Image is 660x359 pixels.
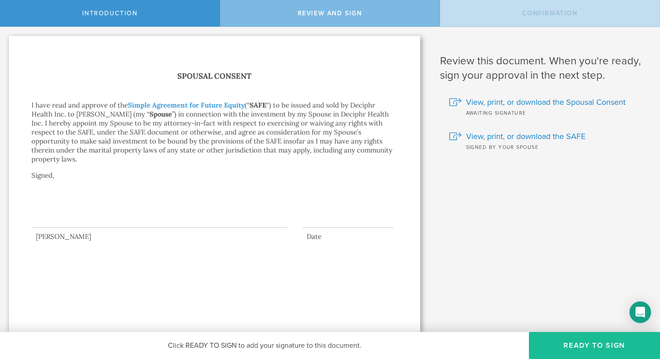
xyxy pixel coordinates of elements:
strong: SAFE [250,101,266,109]
span: Introduction [82,9,138,17]
span: View, print, or download the SAFE [466,130,585,142]
div: Signed by your spouse [449,142,647,151]
strong: Spouse [150,110,172,118]
div: Awaiting signature [449,108,647,117]
button: Ready to Sign [529,332,660,359]
div: [PERSON_NAME] [31,232,288,241]
span: Review and Sign [298,9,362,17]
span: View, print, or download the Spousal Consent [466,96,625,108]
p: I have read and approve of the (“ “) to be issued and sold by Deciphr Health Inc. to [PERSON_NAME... [31,101,398,164]
p: Signed, [31,171,398,198]
h1: Spousal Consent [31,70,398,83]
div: Date [302,232,394,241]
h1: Review this document. When you're ready, sign your approval in the next step. [440,54,647,83]
a: Simple Agreement for Future Equity [128,101,245,109]
div: Open Intercom Messenger [629,301,651,323]
span: Confirmation [522,9,578,17]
